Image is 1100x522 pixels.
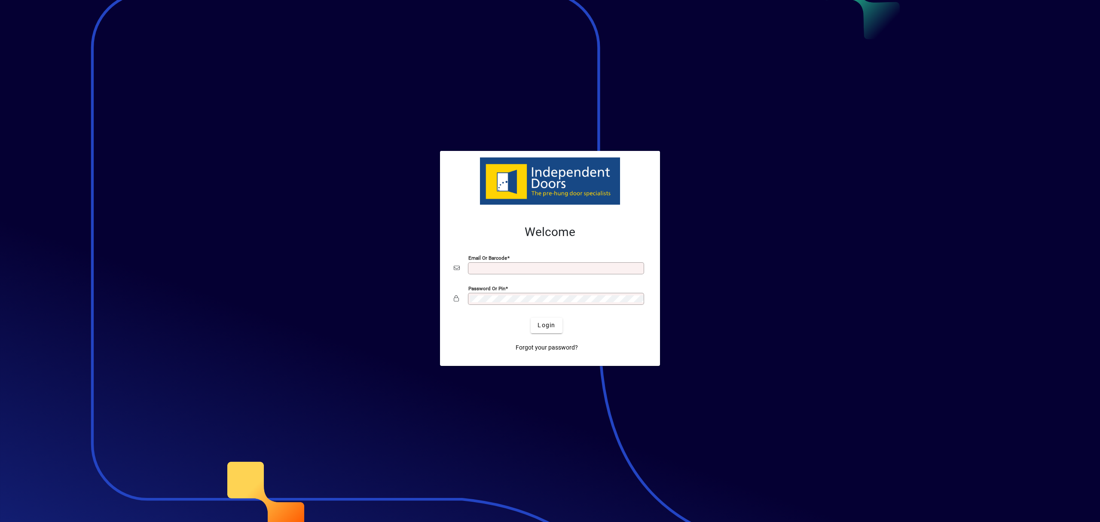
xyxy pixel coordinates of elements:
span: Forgot your password? [516,343,578,352]
h2: Welcome [454,225,646,240]
span: Login [538,321,555,330]
mat-label: Password or Pin [468,285,505,291]
mat-label: Email or Barcode [468,255,507,261]
a: Forgot your password? [512,340,581,356]
button: Login [531,318,562,333]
